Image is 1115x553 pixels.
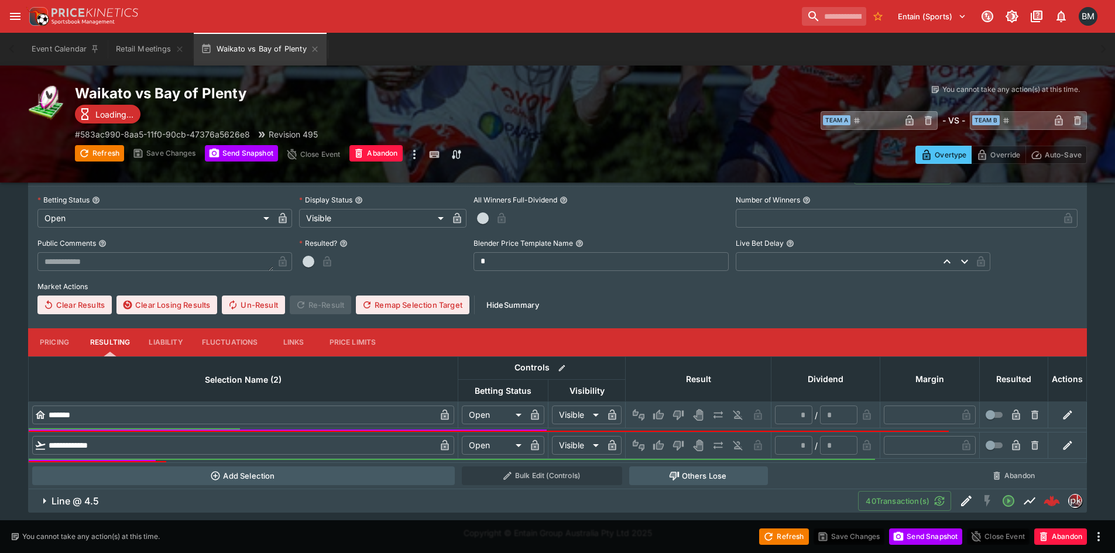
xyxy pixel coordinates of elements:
span: Team A [823,115,850,125]
a: edac2ad8-1e44-49a2-8c5e-8e2fb628066b [1040,489,1063,513]
h6: - VS - [942,114,965,126]
p: All Winners Full-Dividend [474,195,557,205]
button: Not Set [629,436,648,455]
div: Open [462,406,526,424]
p: You cannot take any action(s) at this time. [942,84,1080,95]
p: Loading... [95,108,133,121]
button: Lose [669,436,688,455]
button: Notifications [1051,6,1072,27]
div: Open [37,209,273,228]
button: Display Status [355,196,363,204]
div: Open [462,436,526,455]
button: Liability [139,328,192,356]
button: No Bookmarks [869,7,887,26]
button: Remap Selection Target [356,296,469,314]
button: Un-Result [222,296,284,314]
button: Abandon [349,145,402,162]
th: Actions [1048,356,1087,401]
button: Byron Monk [1075,4,1101,29]
button: SGM Disabled [977,490,998,511]
div: Byron Monk [1079,7,1097,26]
button: Public Comments [98,239,107,248]
div: Start From [915,146,1087,164]
button: Resulting [81,328,139,356]
button: Resulted? [339,239,348,248]
div: Visible [299,209,448,228]
span: Team B [972,115,1000,125]
input: search [802,7,866,26]
button: Live Bet Delay [786,239,794,248]
button: Number of Winners [802,196,811,204]
button: Win [649,436,668,455]
div: pricekinetics [1068,494,1082,508]
button: Add Selection [32,466,455,485]
p: Override [990,149,1020,161]
svg: Open [1001,494,1015,508]
p: Public Comments [37,238,96,248]
button: open drawer [5,6,26,27]
button: Line @ 4.5 [28,489,858,513]
button: Waikato vs Bay of Plenty [194,33,327,66]
button: Fluctuations [193,328,267,356]
div: Visible [552,436,603,455]
span: Visibility [557,384,617,398]
h2: Copy To Clipboard [75,84,581,102]
button: Bulk edit [554,360,569,376]
div: edac2ad8-1e44-49a2-8c5e-8e2fb628066b [1044,493,1060,509]
button: Win [649,406,668,424]
button: Retail Meetings [109,33,191,66]
button: Push [709,406,728,424]
img: PriceKinetics [52,8,138,17]
th: Resulted [980,356,1048,401]
button: Bulk Edit (Controls) [462,466,622,485]
button: All Winners Full-Dividend [560,196,568,204]
button: Edit Detail [956,490,977,511]
button: Select Tenant [891,7,973,26]
img: rugby_league.png [28,84,66,122]
th: Result [626,356,771,401]
label: Market Actions [37,278,1078,296]
p: Live Bet Delay [736,238,784,248]
th: Controls [458,356,626,379]
button: Auto-Save [1025,146,1087,164]
p: Revision 495 [269,128,318,140]
button: Links [267,328,320,356]
p: You cannot take any action(s) at this time. [22,531,160,542]
span: Mark an event as closed and abandoned. [349,147,402,159]
button: Void [689,406,708,424]
button: Refresh [759,528,808,545]
button: Overtype [915,146,972,164]
span: Re-Result [290,296,351,314]
button: Eliminated In Play [729,406,747,424]
button: Line [1019,490,1040,511]
span: Selection Name (2) [192,373,294,387]
button: 40Transaction(s) [858,491,951,511]
div: Visible [552,406,603,424]
button: Pricing [28,328,81,356]
button: Price Limits [320,328,386,356]
button: Lose [669,406,688,424]
th: Margin [880,356,980,401]
button: Others Lose [629,466,768,485]
button: Send Snapshot [205,145,278,162]
img: Sportsbook Management [52,19,115,25]
button: Clear Losing Results [116,296,217,314]
button: Eliminated In Play [729,436,747,455]
button: Override [971,146,1025,164]
p: Overtype [935,149,966,161]
button: more [1092,530,1106,544]
button: Connected to PK [977,6,998,27]
th: Dividend [771,356,880,401]
button: Abandon [983,466,1045,485]
button: Betting Status [92,196,100,204]
button: Toggle light/dark mode [1001,6,1023,27]
button: Event Calendar [25,33,107,66]
button: Abandon [1034,528,1087,545]
button: Not Set [629,406,648,424]
button: Refresh [75,145,124,162]
button: Blender Price Template Name [575,239,584,248]
p: Copy To Clipboard [75,128,250,140]
div: / [815,439,818,452]
span: Betting Status [462,384,544,398]
img: pricekinetics [1069,494,1082,507]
